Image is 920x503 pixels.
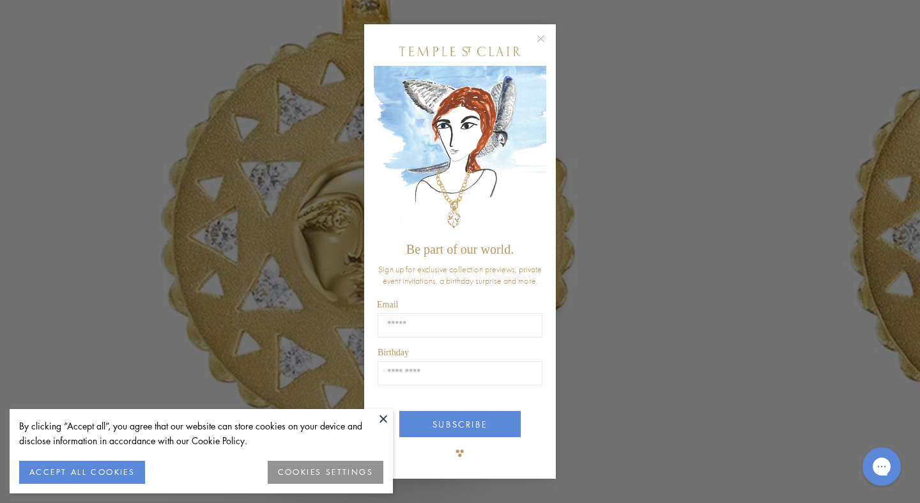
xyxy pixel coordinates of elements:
[377,300,398,309] span: Email
[399,411,521,437] button: SUBSCRIBE
[268,461,383,484] button: COOKIES SETTINGS
[19,419,383,448] div: By clicking “Accept all”, you agree that our website can store cookies on your device and disclos...
[399,47,521,56] img: Temple St. Clair
[378,348,409,357] span: Birthday
[406,242,514,256] span: Be part of our world.
[539,37,555,53] button: Close dialog
[378,263,542,286] span: Sign up for exclusive collection previews, private event invitations, a birthday surprise and more.
[856,443,907,490] iframe: Gorgias live chat messenger
[19,461,145,484] button: ACCEPT ALL COOKIES
[447,440,473,466] img: TSC
[378,313,542,337] input: Email
[374,66,546,236] img: c4a9eb12-d91a-4d4a-8ee0-386386f4f338.jpeg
